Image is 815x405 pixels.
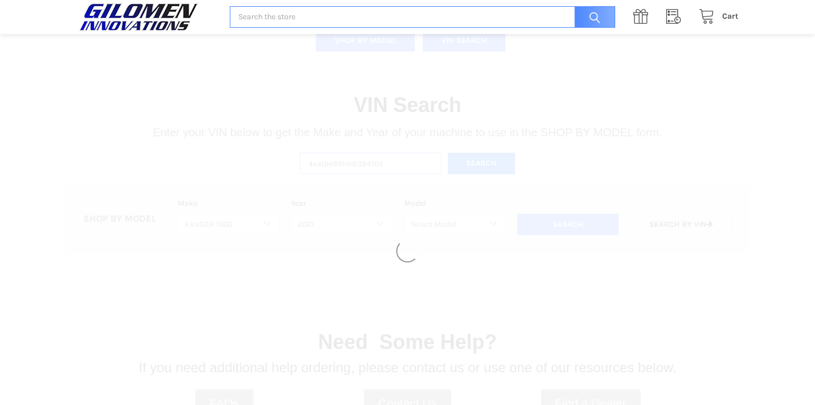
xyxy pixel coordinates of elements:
[76,3,201,31] img: GILOMEN INNOVATIONS
[722,11,739,21] span: Cart
[76,3,218,31] a: GILOMEN INNOVATIONS
[569,6,615,28] input: Search
[693,10,739,24] a: Cart
[230,6,615,28] input: Search the store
